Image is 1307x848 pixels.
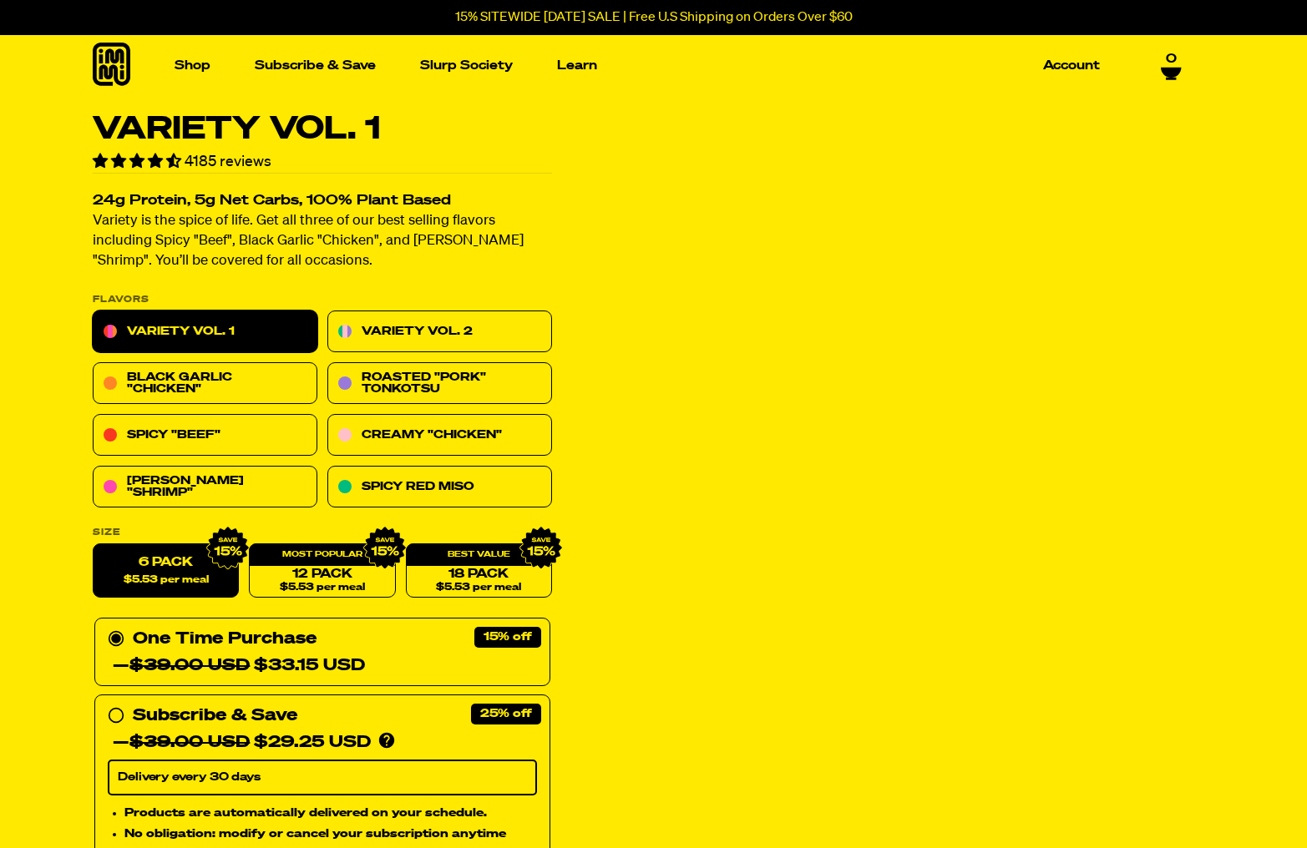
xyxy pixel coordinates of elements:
del: $39.00 USD [129,658,250,674]
a: Black Garlic "Chicken" [93,363,317,405]
span: 4185 reviews [185,154,271,169]
li: No obligation: modify or cancel your subscription anytime [124,825,537,844]
nav: Main navigation [168,35,1107,96]
a: Learn [550,53,604,78]
a: 0 [1161,51,1182,79]
a: Subscribe & Save [248,53,382,78]
a: Creamy "Chicken" [327,415,552,457]
label: 6 Pack [93,544,239,598]
a: Variety Vol. 2 [327,311,552,353]
p: Flavors [93,295,552,305]
h1: Variety Vol. 1 [93,114,552,145]
div: Subscribe & Save [133,703,297,729]
span: $5.53 per meal [436,583,521,593]
li: Products are automatically delivered on your schedule. [124,804,537,822]
a: Slurp Society [413,53,519,78]
div: One Time Purchase [108,626,537,679]
del: $39.00 USD [129,734,250,751]
span: 4.55 stars [93,154,185,169]
div: — $29.25 USD [113,729,371,756]
span: $5.53 per meal [279,583,364,593]
a: Roasted "Pork" Tonkotsu [327,363,552,405]
select: Subscribe & Save —$39.00 USD$29.25 USD Products are automatically delivered on your schedule. No ... [108,760,537,795]
span: $5.53 per meal [123,575,208,586]
a: Variety Vol. 1 [93,311,317,353]
div: — $33.15 USD [113,653,365,679]
h2: 24g Protein, 5g Net Carbs, 100% Plant Based [93,194,552,209]
img: IMG_9632.png [206,527,250,570]
a: 12 Pack$5.53 per meal [249,544,395,598]
img: IMG_9632.png [362,527,406,570]
span: 0 [1166,51,1177,66]
a: Account [1036,53,1107,78]
a: Spicy "Beef" [93,415,317,457]
label: Size [93,528,552,538]
a: [PERSON_NAME] "Shrimp" [93,467,317,508]
a: Shop [168,53,217,78]
p: 15% SITEWIDE [DATE] SALE | Free U.S Shipping on Orders Over $60 [455,10,853,25]
a: Spicy Red Miso [327,467,552,508]
img: IMG_9632.png [519,527,562,570]
p: Variety is the spice of life. Get all three of our best selling flavors including Spicy "Beef", B... [93,212,552,272]
a: 18 Pack$5.53 per meal [405,544,551,598]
